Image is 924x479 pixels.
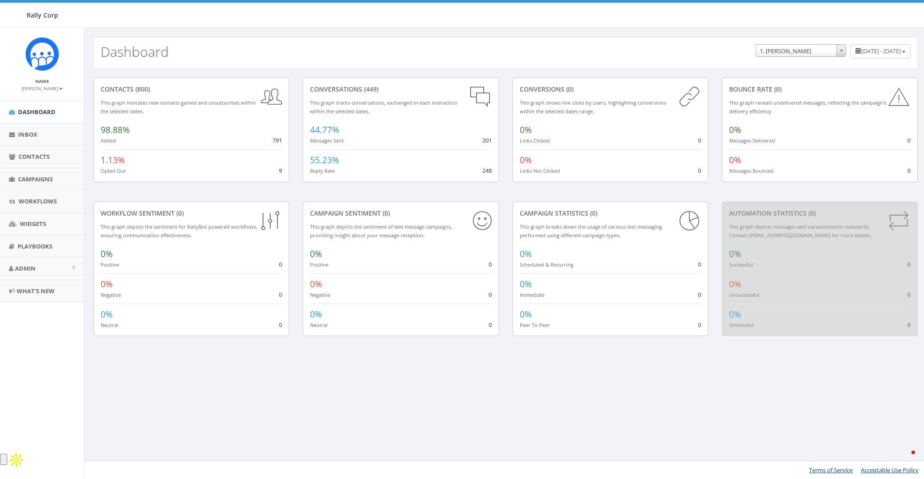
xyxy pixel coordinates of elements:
small: This graph shows link clicks by users, highlighting conversions within the selected dates range. [520,99,666,115]
span: 0% [101,248,113,260]
span: Dashboard [18,108,55,116]
span: 0 [907,321,910,329]
span: 0% [101,309,113,320]
span: 0% [520,309,532,320]
span: (0) [588,209,597,217]
span: 0% [520,124,532,136]
span: 1.13% [101,154,125,166]
small: Neutral [310,322,328,328]
span: 0 [907,166,910,175]
small: This graph depicts the sentiment for RallyBot-powered workflows, ensuring communication effective... [101,223,257,239]
span: 0% [101,278,113,290]
span: Playbooks [18,242,52,250]
span: 0 [489,290,492,299]
div: conversions [520,85,701,94]
div: contacts [101,85,282,94]
h2: Dashboard [101,44,169,59]
span: (0) [381,209,390,217]
small: Messages Bounced [729,167,773,174]
small: This graph depicts messages sent via automation standards. Contact [EMAIL_ADDRESS][DOMAIN_NAME] f... [729,223,871,239]
span: Workflows [18,197,57,205]
a: Acceptable Use Policy [861,466,919,474]
span: (0) [772,85,781,93]
span: 0% [729,309,741,320]
div: Automation Statistics [729,209,910,218]
span: (0) [807,209,816,217]
span: 0 [698,321,701,329]
a: [PERSON_NAME] [22,84,63,92]
small: Scheduled [729,322,753,328]
span: 0 [279,290,282,299]
span: 0 [489,321,492,329]
span: 0% [310,309,322,320]
small: Immediate [520,291,545,298]
span: 0 [698,260,701,268]
span: 0% [729,248,741,260]
span: 0 [698,290,701,299]
span: [DATE] - [DATE] [861,47,901,55]
span: 0% [729,124,741,136]
small: This graph breaks down the usage of various text messaging performed using different campaign types. [520,223,662,239]
span: (0) [175,209,184,217]
small: Successful [729,261,753,268]
span: What's New [17,287,55,295]
div: Campaign Sentiment [310,209,491,218]
small: This graph indicates new contacts gained and unsubscribes within the selected dates. [101,99,256,115]
span: 0 [279,321,282,329]
span: 0% [310,278,322,290]
small: [PERSON_NAME] [22,85,63,92]
span: 0 [698,166,701,175]
span: 0% [520,154,532,166]
small: Neutral [101,322,118,328]
small: This graph reveals undelivered messages, reflecting the campaign's delivery efficiency. [729,99,886,115]
span: 9 [279,166,282,175]
small: Positive [310,261,328,268]
small: Messages Delivered [729,137,775,144]
span: Contacts [18,152,50,161]
span: Campaigns [18,175,53,183]
span: 0% [310,248,322,260]
span: 791 [273,136,282,144]
span: 248 [482,166,492,175]
span: Inbox [18,130,37,138]
span: 1. James Martin [756,45,845,57]
div: Bounce Rate [729,85,910,94]
small: This graph depicts the sentiment of text message campaigns, providing insight about your message ... [310,223,452,239]
span: 44.77% [310,124,339,136]
small: Opted Out [101,167,126,174]
span: 1. James Martin [756,44,846,57]
small: Messages Sent [310,137,344,144]
small: Added [101,137,116,144]
iframe: Intercom live chat [893,448,915,470]
small: Negative [101,291,121,298]
a: Terms of Service [809,466,853,474]
small: Peer To Peer [520,322,550,328]
span: (449) [362,85,379,93]
span: 201 [482,136,492,144]
span: 0% [520,248,532,260]
small: Links Clicked [520,137,550,144]
div: Workflow Sentiment [101,209,282,218]
div: conversations [310,85,491,94]
span: Widgets [20,220,46,228]
small: This graph tracks conversations, exchanged in each interaction within the selected dates. [310,99,457,115]
div: Campaign Statistics [520,209,701,218]
small: Name [35,78,49,84]
small: Reply Rate [310,167,335,174]
span: 0 [698,136,701,144]
span: 0 [489,260,492,268]
span: 0 [279,260,282,268]
span: 0 [907,290,910,299]
span: 98.88% [101,124,130,136]
small: Negative [310,291,330,298]
small: Scheduled & Recurring [520,261,573,268]
img: Apollo [7,451,25,469]
small: Links Not Clicked [520,167,560,174]
span: (0) [564,85,573,93]
span: (800) [134,85,150,93]
span: Rally Corp [27,11,58,19]
span: 0% [729,154,741,166]
span: 0% [520,278,532,290]
span: 0 [907,260,910,268]
span: 55.23% [310,154,339,166]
